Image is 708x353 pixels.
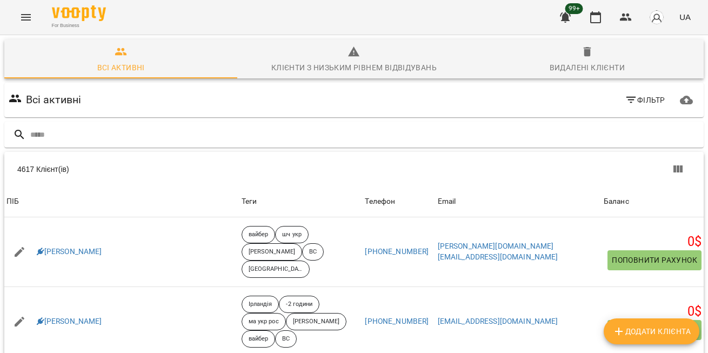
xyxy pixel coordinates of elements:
[620,90,670,110] button: Фільтр
[52,22,106,29] span: For Business
[665,156,691,182] button: Показати колонки
[249,335,269,344] p: вайбер
[242,195,361,208] div: Теги
[649,10,664,25] img: avatar_s.png
[625,94,665,106] span: Фільтр
[249,265,303,274] p: [GEOGRAPHIC_DATA]
[365,195,433,208] span: Телефон
[242,243,302,261] div: [PERSON_NAME]
[97,61,145,74] div: Всі активні
[275,330,297,348] div: ВС
[438,195,599,208] span: Email
[604,195,702,208] span: Баланс
[550,61,625,74] div: Видалені клієнти
[286,313,346,330] div: [PERSON_NAME]
[302,243,324,261] div: ВС
[365,317,429,325] a: [PHONE_NUMBER]
[438,195,456,208] div: Email
[6,195,19,208] div: ПІБ
[17,164,367,175] div: 4617 Клієнт(ів)
[279,296,319,313] div: -2 години
[242,261,310,278] div: [GEOGRAPHIC_DATA]
[365,247,429,256] a: [PHONE_NUMBER]
[607,320,702,339] button: Поповнити рахунок
[365,195,395,208] div: Телефон
[607,250,702,270] button: Поповнити рахунок
[242,296,279,313] div: Ірландія
[6,195,19,208] div: Sort
[309,248,317,257] p: ВС
[242,330,276,348] div: вайбер
[604,195,629,208] div: Баланс
[604,234,702,250] h5: 0 $
[365,195,395,208] div: Sort
[271,61,437,74] div: Клієнти з низьким рівнем відвідувань
[249,230,269,239] p: вайбер
[612,325,691,338] span: Додати клієнта
[293,317,339,327] p: [PERSON_NAME]
[26,91,82,108] h6: Всі активні
[604,195,629,208] div: Sort
[679,11,691,23] span: UA
[249,248,295,257] p: [PERSON_NAME]
[242,226,276,243] div: вайбер
[4,152,704,187] div: Table Toolbar
[37,316,102,327] a: [PERSON_NAME]
[438,317,558,325] a: [EMAIL_ADDRESS][DOMAIN_NAME]
[282,335,290,344] p: ВС
[242,313,286,330] div: ма укр рос
[604,318,699,344] button: Додати клієнта
[675,7,695,27] button: UA
[249,300,272,309] p: Ірландія
[286,300,312,309] p: -2 години
[282,230,302,239] p: шч укр
[604,303,702,320] h5: 0 $
[6,195,237,208] span: ПІБ
[565,3,583,14] span: 99+
[438,195,456,208] div: Sort
[249,317,279,327] p: ма укр рос
[52,5,106,21] img: Voopty Logo
[438,242,558,261] a: [PERSON_NAME][DOMAIN_NAME][EMAIL_ADDRESS][DOMAIN_NAME]
[612,254,697,267] span: Поповнити рахунок
[275,226,309,243] div: шч укр
[37,247,102,257] a: [PERSON_NAME]
[13,4,39,30] button: Menu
